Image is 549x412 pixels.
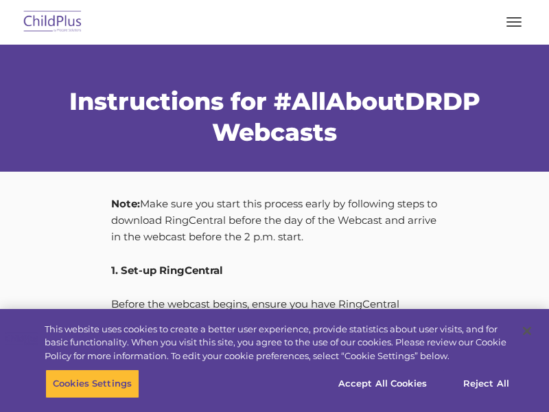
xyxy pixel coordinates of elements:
button: Reject All [443,369,529,398]
img: ChildPlus by Procare Solutions [21,6,85,38]
div: This website uses cookies to create a better user experience, provide statistics about user visit... [45,323,511,363]
strong: 1. Set-up RingCentral [111,264,223,277]
p: Make sure you start this process early by following steps to download RingCentral before the day ... [111,196,439,245]
button: Close [512,316,542,346]
strong: Note: [111,197,140,210]
p: Before the webcast begins, ensure you have RingCentral Meetings downloaded on your device. Click ... [111,296,439,345]
span: Instructions for #AllAboutDRDP Webcasts [69,87,480,147]
button: Cookies Settings [45,369,139,398]
button: Accept All Cookies [331,369,434,398]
